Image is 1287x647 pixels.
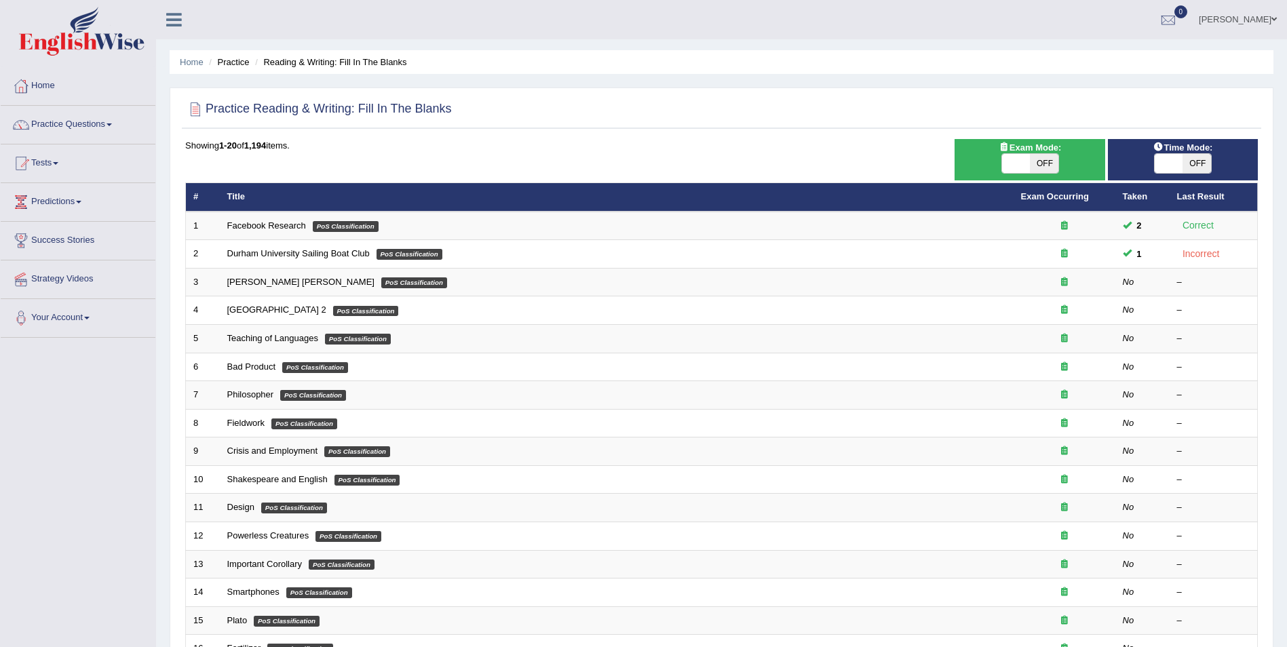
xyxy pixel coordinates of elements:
[377,249,442,260] em: PoS Classification
[1177,501,1250,514] div: –
[1030,154,1058,173] span: OFF
[227,615,248,625] a: Plato
[1021,332,1108,345] div: Exam occurring question
[1021,248,1108,260] div: Exam occurring question
[206,56,249,68] li: Practice
[1021,276,1108,289] div: Exam occurring question
[1177,361,1250,374] div: –
[1123,389,1134,399] em: No
[252,56,406,68] li: Reading & Writing: Fill In The Blanks
[1132,247,1147,261] span: You cannot take this question anymore
[315,531,381,542] em: PoS Classification
[186,268,220,296] td: 3
[1177,218,1220,233] div: Correct
[185,139,1258,152] div: Showing of items.
[1,222,155,256] a: Success Stories
[286,587,352,598] em: PoS Classification
[955,139,1104,180] div: Show exams occurring in exams
[186,550,220,579] td: 13
[1123,361,1134,372] em: No
[185,99,452,119] h2: Practice Reading & Writing: Fill In The Blanks
[313,221,379,232] em: PoS Classification
[1177,417,1250,430] div: –
[261,503,327,513] em: PoS Classification
[1021,361,1108,374] div: Exam occurring question
[1132,218,1147,233] span: You cannot take this question anymore
[227,587,280,597] a: Smartphones
[1021,501,1108,514] div: Exam occurring question
[186,183,220,212] th: #
[186,353,220,381] td: 6
[1123,502,1134,512] em: No
[1021,445,1108,458] div: Exam occurring question
[186,381,220,410] td: 7
[1123,305,1134,315] em: No
[227,305,326,315] a: [GEOGRAPHIC_DATA] 2
[1177,473,1250,486] div: –
[1021,191,1089,201] a: Exam Occurring
[244,140,267,151] b: 1,194
[1147,140,1218,155] span: Time Mode:
[1177,246,1225,262] div: Incorrect
[1177,614,1250,627] div: –
[381,277,447,288] em: PoS Classification
[227,474,328,484] a: Shakespeare and English
[1021,220,1108,233] div: Exam occurring question
[1170,183,1258,212] th: Last Result
[1123,615,1134,625] em: No
[186,606,220,635] td: 15
[1,144,155,178] a: Tests
[1021,473,1108,486] div: Exam occurring question
[219,140,237,151] b: 1-20
[254,616,320,627] em: PoS Classification
[1177,332,1250,345] div: –
[324,446,390,457] em: PoS Classification
[186,522,220,550] td: 12
[227,559,303,569] a: Important Corollary
[1123,418,1134,428] em: No
[325,334,391,345] em: PoS Classification
[1123,559,1134,569] em: No
[227,389,274,399] a: Philosopher
[1,183,155,217] a: Predictions
[180,57,204,67] a: Home
[186,494,220,522] td: 11
[993,140,1067,155] span: Exam Mode:
[1177,304,1250,317] div: –
[1,106,155,140] a: Practice Questions
[1,67,155,101] a: Home
[1021,417,1108,430] div: Exam occurring question
[1174,5,1188,18] span: 0
[1115,183,1170,212] th: Taken
[186,465,220,494] td: 10
[1177,389,1250,401] div: –
[1,299,155,333] a: Your Account
[1021,558,1108,571] div: Exam occurring question
[1123,446,1134,456] em: No
[1177,276,1250,289] div: –
[227,502,254,512] a: Design
[1123,474,1134,484] em: No
[1021,586,1108,599] div: Exam occurring question
[1123,530,1134,541] em: No
[227,446,318,456] a: Crisis and Employment
[1021,530,1108,543] div: Exam occurring question
[282,362,348,373] em: PoS Classification
[220,183,1014,212] th: Title
[227,277,374,287] a: [PERSON_NAME] [PERSON_NAME]
[1,260,155,294] a: Strategy Videos
[186,437,220,466] td: 9
[334,475,400,486] em: PoS Classification
[1123,333,1134,343] em: No
[227,248,370,258] a: Durham University Sailing Boat Club
[227,418,265,428] a: Fieldwork
[309,560,374,570] em: PoS Classification
[186,325,220,353] td: 5
[1021,389,1108,401] div: Exam occurring question
[1123,587,1134,597] em: No
[227,530,309,541] a: Powerless Creatures
[186,296,220,325] td: 4
[271,418,337,429] em: PoS Classification
[280,390,346,401] em: PoS Classification
[1177,586,1250,599] div: –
